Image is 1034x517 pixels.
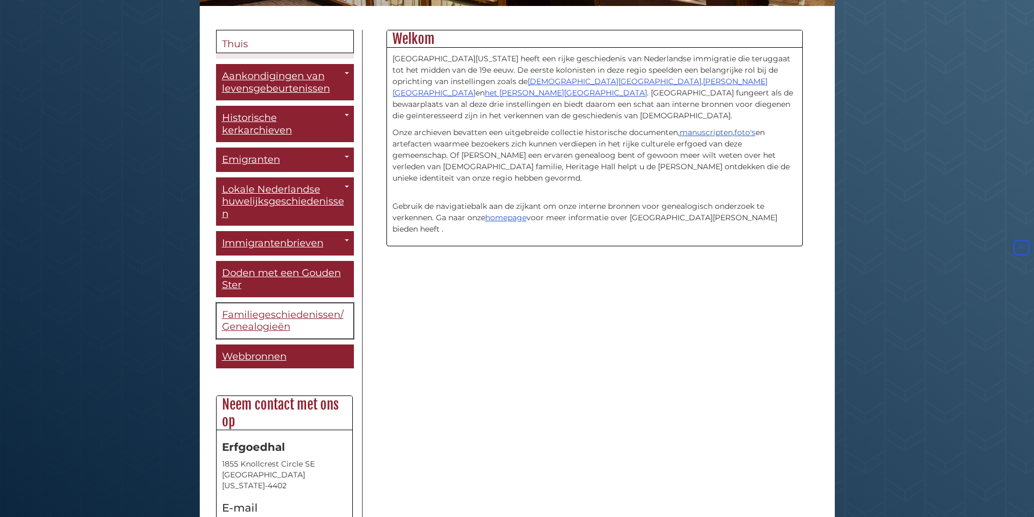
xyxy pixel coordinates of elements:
font: Thuis [222,38,248,50]
font: Erfgoedhal [222,441,285,454]
font: Immigrantenbrieven [222,237,323,249]
font: [GEOGRAPHIC_DATA][US_STATE]-4402 [222,470,305,490]
a: [PERSON_NAME][GEOGRAPHIC_DATA] [392,76,767,98]
font: E-mail [222,501,258,514]
a: Familiegeschiedenissen/Genealogieën [216,303,354,339]
a: homepage [485,213,526,222]
a: manuscripten [680,127,733,137]
a: foto's [734,127,756,137]
font: Onze archieven bevatten een uitgebreide collectie historische documenten, [392,127,680,137]
font: , [701,76,703,86]
font: Lokale Nederlandse huwelijksgeschiedenissen [222,183,344,220]
a: Immigrantenbrieven [216,231,354,256]
font: Familiegeschiedenissen/Genealogieën [222,309,344,333]
a: [DEMOGRAPHIC_DATA][GEOGRAPHIC_DATA] [528,76,701,86]
a: Terug naar boven [1011,243,1031,253]
font: Aankondigingen van levensgebeurtenissen [222,70,330,94]
font: en artefacten waarmee bezoekers zich kunnen verdiepen in het rijke culturele erfgoed van deze gem... [392,127,790,183]
a: het [PERSON_NAME][GEOGRAPHIC_DATA] [485,88,647,98]
a: Historische kerkarchieven [216,106,354,142]
a: Webbronnen [216,344,354,369]
a: Thuis [216,30,354,54]
font: Welkom [392,30,435,47]
font: en [475,88,485,98]
a: Lokale Nederlandse huwelijksgeschiedenissen [216,177,354,226]
font: Historische kerkarchieven [222,112,292,136]
font: Gebruik de navigatiebalk aan de zijkant om onze interne bronnen voor genealogisch onderzoek te ve... [392,201,764,222]
a: Aankondigingen van levensgebeurtenissen [216,64,354,100]
font: Webbronnen [222,350,287,362]
a: Emigranten [216,148,354,172]
font: 1855 Knollcrest Circle SE [222,459,315,469]
font: voor meer informatie over [GEOGRAPHIC_DATA][PERSON_NAME] bieden heeft . [392,213,777,234]
a: Doden met een Gouden Ster [216,261,354,297]
font: , [733,127,734,137]
font: Neem contact met ons op [222,396,339,430]
font: [GEOGRAPHIC_DATA][US_STATE] heeft een rijke geschiedenis van Nederlandse immigratie die teruggaat... [392,54,790,86]
font: . [GEOGRAPHIC_DATA] fungeert als de bewaarplaats van al deze drie instellingen en biedt daarom ee... [392,88,793,120]
font: Emigranten [222,154,280,165]
font: Doden met een Gouden Ster [222,267,341,291]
